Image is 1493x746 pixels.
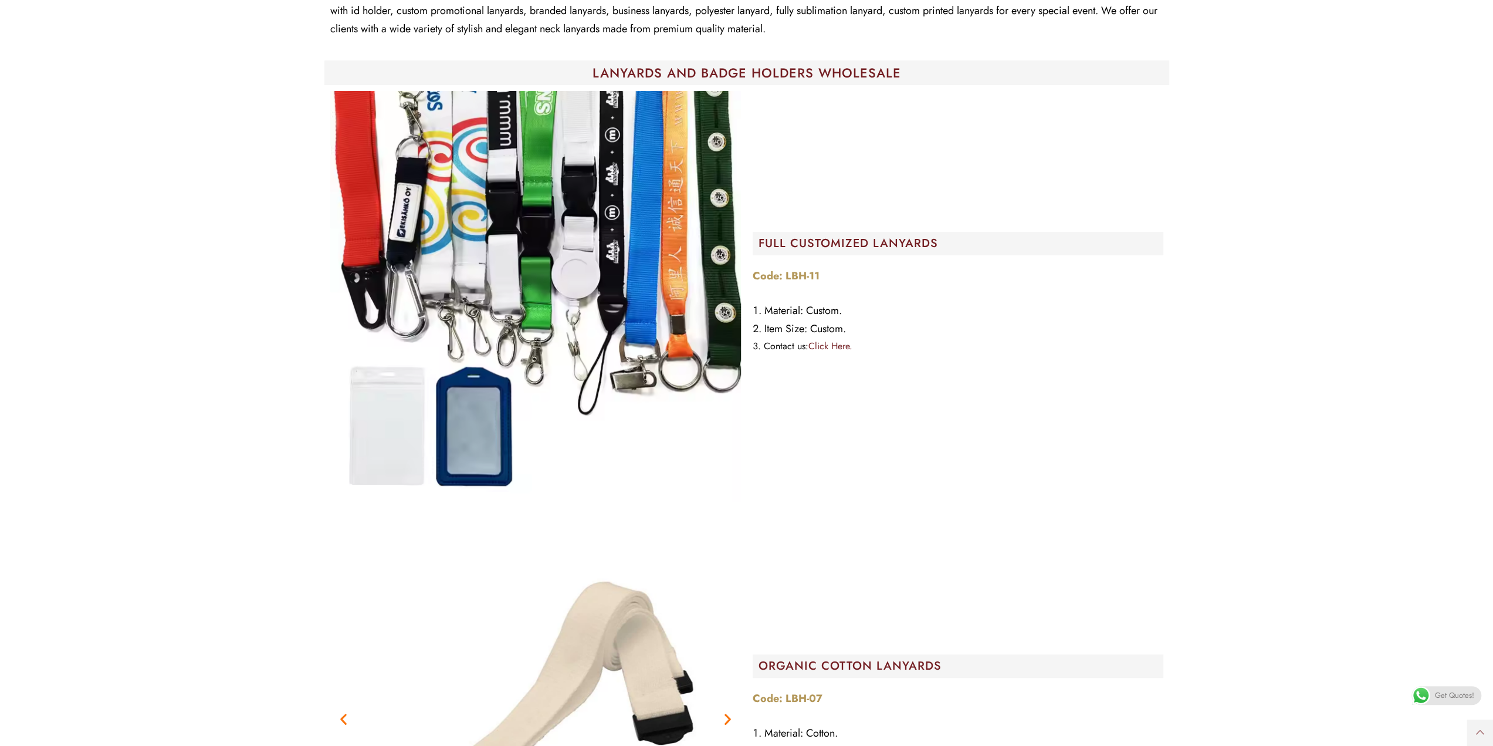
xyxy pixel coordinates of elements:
h2: FULL CUSTOMIZED LANYARDS [759,238,1163,249]
strong: Code: LBH-07 [753,691,822,706]
h2: ORGANIC COTTON LANYARDS [759,660,1163,672]
h1: LANYARDS AND BADGE HOLDERS WHOLESALE​ [330,66,1163,79]
div: Previous slide [336,712,351,727]
div: Next slide [720,712,735,727]
a: Click Here. [808,339,852,353]
div: Image Carousel [330,91,741,502]
li: Material: Custom. [753,302,1163,320]
li: Material: Cotton. [753,724,1163,742]
span: Get Quotes! [1435,686,1474,705]
li: Item Size: Custom. [753,320,1163,338]
strong: Code: LBH-11 [753,268,820,283]
li: Contact us: [753,338,1163,355]
img: Hcb5cf9dd8b9a4bf19cbf2f001d9c6481d.jpg_720x720q50.jpg [330,91,741,502]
